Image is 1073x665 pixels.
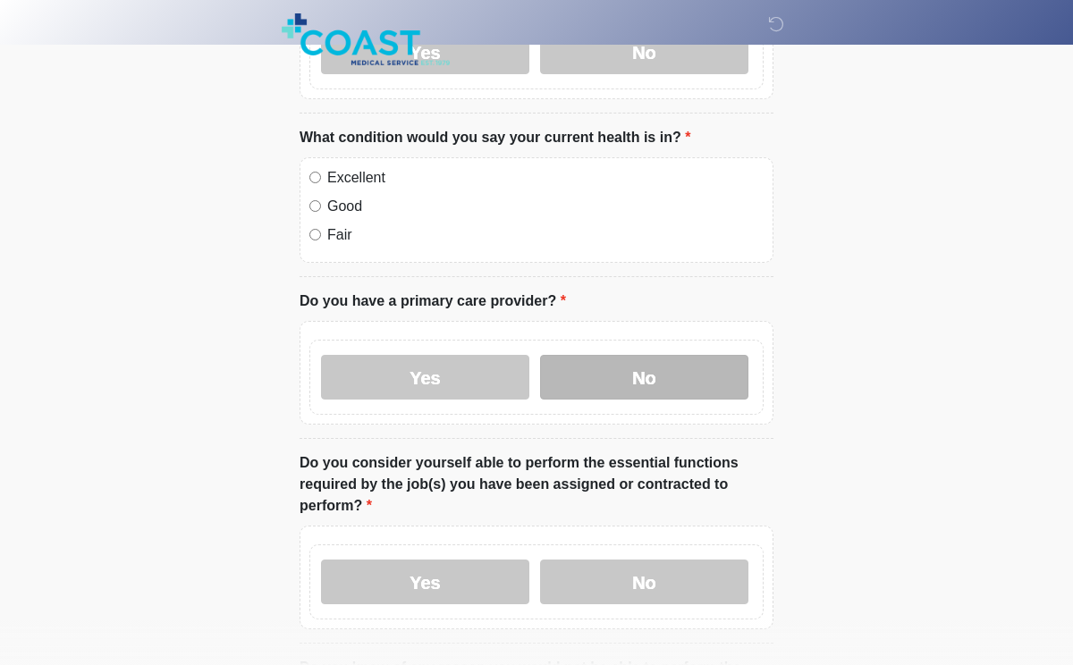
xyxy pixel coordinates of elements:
[321,560,529,604] label: Yes
[309,229,321,240] input: Fair
[300,127,690,148] label: What condition would you say your current health is in?
[309,172,321,183] input: Excellent
[327,167,764,189] label: Excellent
[282,13,450,65] img: Coast Medical Service Logo
[321,355,529,400] label: Yes
[300,290,566,312] label: Do you have a primary care provider?
[327,224,764,246] label: Fair
[540,355,748,400] label: No
[327,196,764,217] label: Good
[309,200,321,212] input: Good
[300,452,773,517] label: Do you consider yourself able to perform the essential functions required by the job(s) you have ...
[540,560,748,604] label: No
